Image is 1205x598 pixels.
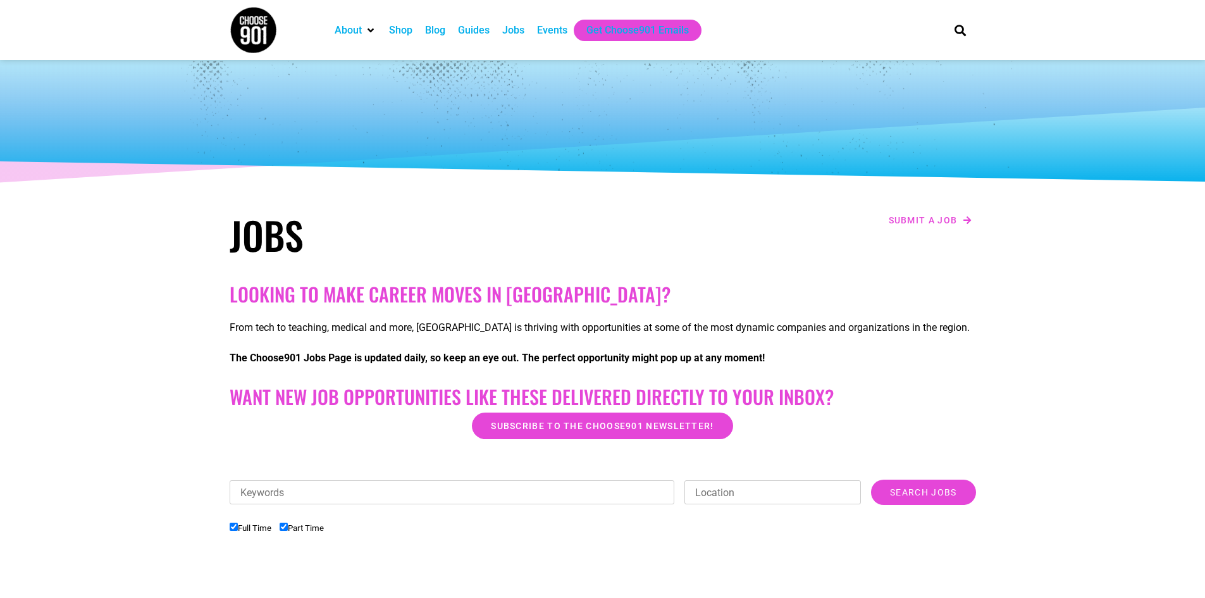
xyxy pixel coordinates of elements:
[230,385,976,408] h2: Want New Job Opportunities like these Delivered Directly to your Inbox?
[328,20,383,41] div: About
[230,523,271,533] label: Full Time
[502,23,524,38] a: Jobs
[230,523,238,531] input: Full Time
[889,216,958,225] span: Submit a job
[230,352,765,364] strong: The Choose901 Jobs Page is updated daily, so keep an eye out. The perfect opportunity might pop u...
[335,23,362,38] a: About
[230,283,976,306] h2: Looking to make career moves in [GEOGRAPHIC_DATA]?
[949,20,970,40] div: Search
[537,23,567,38] a: Events
[491,421,714,430] span: Subscribe to the Choose901 newsletter!
[280,523,324,533] label: Part Time
[280,523,288,531] input: Part Time
[230,320,976,335] p: From tech to teaching, medical and more, [GEOGRAPHIC_DATA] is thriving with opportunities at some...
[472,413,732,439] a: Subscribe to the Choose901 newsletter!
[425,23,445,38] a: Blog
[389,23,412,38] a: Shop
[328,20,933,41] nav: Main nav
[586,23,689,38] a: Get Choose901 Emails
[684,480,861,504] input: Location
[871,480,975,505] input: Search Jobs
[230,480,675,504] input: Keywords
[458,23,490,38] a: Guides
[230,212,596,258] h1: Jobs
[885,212,976,228] a: Submit a job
